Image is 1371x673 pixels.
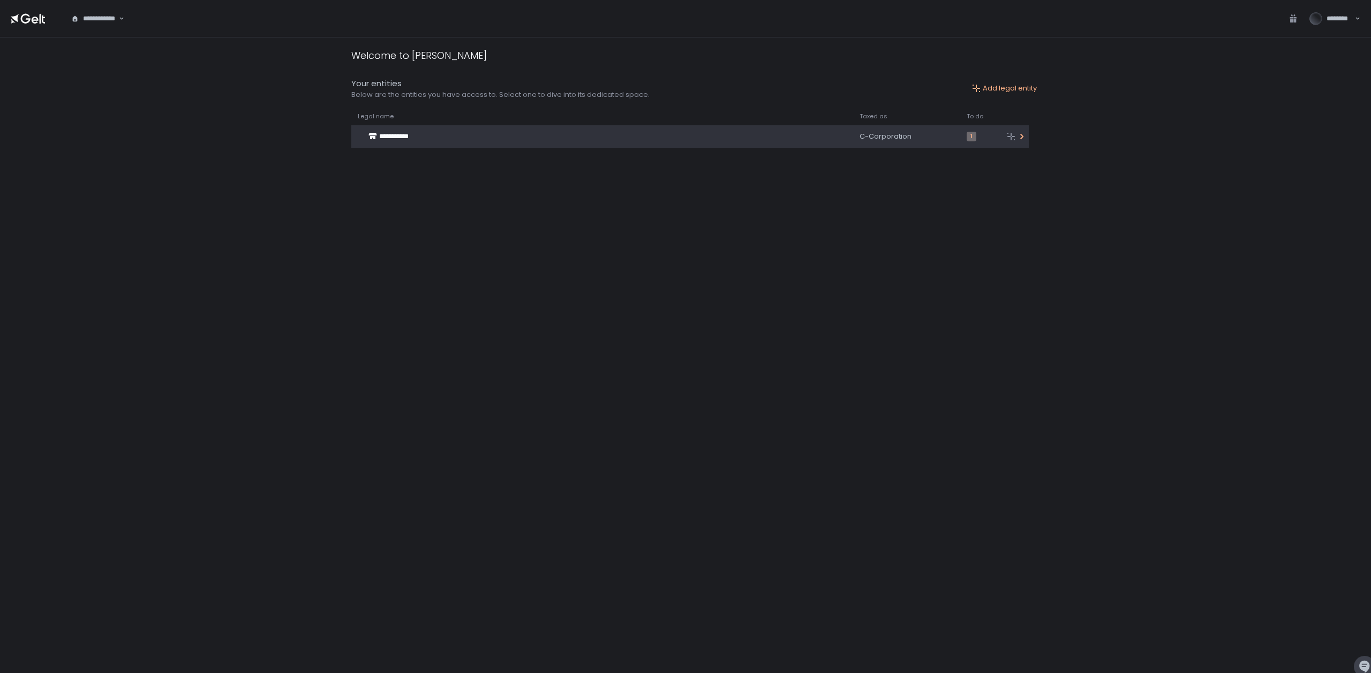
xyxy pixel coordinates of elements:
[972,84,1037,93] button: Add legal entity
[64,7,124,31] div: Search for option
[117,13,118,24] input: Search for option
[860,132,954,141] div: C-Corporation
[358,112,394,120] span: Legal name
[967,132,976,141] span: 1
[351,78,650,90] div: Your entities
[860,112,887,120] span: Taxed as
[351,48,487,63] div: Welcome to [PERSON_NAME]
[351,90,650,100] div: Below are the entities you have access to. Select one to dive into its dedicated space.
[967,112,983,120] span: To do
